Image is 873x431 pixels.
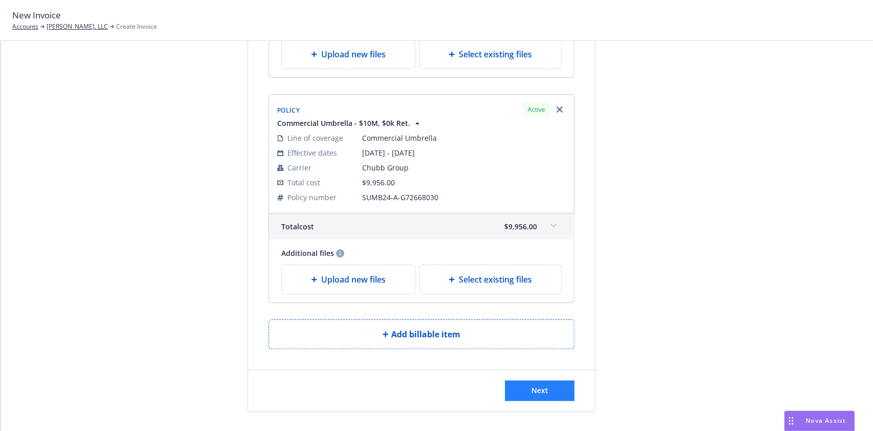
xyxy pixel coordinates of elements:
div: Select existing files [419,265,562,294]
span: Create Invoice [116,22,157,31]
span: Commercial Umbrella - $10M, $0k Ret. [277,118,410,128]
div: Upload new files [281,39,415,69]
div: Active [523,103,550,116]
span: New Invoice [12,9,61,22]
span: $9,956.00 [504,221,537,232]
span: Additional files [281,248,334,258]
a: Remove browser [553,103,566,116]
span: Effective dates [287,147,337,158]
span: Select existing files [459,48,532,60]
span: Carrier [287,162,311,173]
button: Nova Assist [784,411,855,431]
span: Line of coverage [287,133,343,143]
button: Add billable item [268,319,574,349]
span: Upload new files [321,273,386,286]
span: Next [531,385,548,395]
span: Chubb Group [362,162,566,173]
span: Policy [277,106,300,115]
button: Commercial Umbrella - $10M, $0k Ret. [277,118,422,128]
span: SUMB24-A-G72668030 [362,192,566,203]
span: Upload new files [321,48,386,60]
div: Totalcost$9,956.00 [269,213,574,239]
span: Policy number [287,192,337,203]
div: Drag to move [785,411,797,430]
span: Add billable item [391,328,460,340]
div: Select existing files [419,39,562,69]
button: Next [505,380,574,401]
span: Nova Assist [805,416,846,425]
span: Total cost [287,177,320,188]
span: Select existing files [459,273,532,286]
a: [PERSON_NAME], LLC [47,22,108,31]
span: $9,956.00 [362,178,395,187]
div: Upload new files [281,265,415,294]
span: Total cost [281,221,314,232]
a: Accounts [12,22,38,31]
span: [DATE] - [DATE] [362,147,566,158]
span: Commercial Umbrella [362,133,566,143]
